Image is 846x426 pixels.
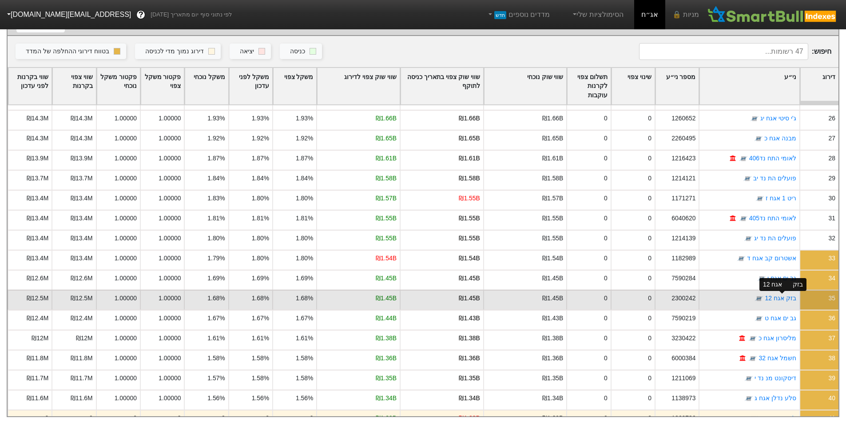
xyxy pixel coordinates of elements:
[27,194,49,203] div: ₪13.4M
[829,134,835,143] div: 27
[222,414,225,423] div: 0
[542,354,563,363] div: ₪1.36B
[252,154,269,163] div: 1.87%
[604,214,608,223] div: 0
[829,214,835,223] div: 31
[604,114,608,123] div: 0
[459,194,480,203] div: ₪1.55B
[27,254,49,263] div: ₪13.4M
[829,154,835,163] div: 28
[671,194,695,203] div: 1171271
[604,354,608,363] div: 0
[115,154,137,163] div: 1.00000
[459,294,480,303] div: ₪1.45B
[542,214,563,223] div: ₪1.55B
[71,394,93,403] div: ₪11.6M
[829,414,835,423] div: 41
[459,234,480,243] div: ₪1.55B
[71,214,93,223] div: ₪13.4M
[376,334,397,343] div: ₪1.38B
[483,6,553,24] a: מדדים נוספיםחדש
[252,334,269,343] div: 1.61%
[296,234,313,243] div: 1.80%
[671,334,695,343] div: 3230422
[296,334,313,343] div: 1.61%
[706,6,839,24] img: SmartBull
[296,174,313,183] div: 1.84%
[229,68,272,105] div: Toggle SortBy
[159,314,181,323] div: 1.00000
[97,68,140,105] div: Toggle SortBy
[52,68,95,105] div: Toggle SortBy
[542,314,563,323] div: ₪1.43B
[829,274,835,283] div: 34
[671,354,695,363] div: 6000384
[71,254,93,263] div: ₪13.4M
[604,254,608,263] div: 0
[542,134,563,143] div: ₪1.65B
[207,354,225,363] div: 1.58%
[32,334,48,343] div: ₪12M
[829,114,835,123] div: 26
[115,194,137,203] div: 1.00000
[207,254,225,263] div: 1.79%
[27,374,49,383] div: ₪11.7M
[459,354,480,363] div: ₪1.36B
[671,214,695,223] div: 6040620
[753,175,796,182] a: פועלים הת נד יב
[207,234,225,243] div: 1.80%
[648,354,651,363] div: 0
[317,68,400,105] div: Toggle SortBy
[604,334,608,343] div: 0
[135,44,221,60] button: דירוג נמוך מדי לכניסה
[27,174,49,183] div: ₪13.7M
[750,115,759,123] img: tase link
[115,114,137,123] div: 1.00000
[8,68,52,105] div: Toggle SortBy
[45,414,49,423] div: 0
[401,68,483,105] div: Toggle SortBy
[240,47,254,56] div: יציאה
[159,194,181,203] div: 1.00000
[648,154,651,163] div: 0
[568,6,627,24] a: הסימולציות שלי
[671,274,695,283] div: 7590284
[252,394,269,403] div: 1.56%
[159,234,181,243] div: 1.00000
[207,374,225,383] div: 1.57%
[744,374,753,383] img: tase link
[27,294,49,303] div: ₪12.5M
[542,154,563,163] div: ₪1.61B
[542,254,563,263] div: ₪1.54B
[567,68,610,105] div: Toggle SortBy
[71,234,93,243] div: ₪13.4M
[230,44,271,60] button: יציאה
[542,334,563,343] div: ₪1.38B
[749,215,796,222] a: לאומי התח נד405
[26,47,109,56] div: בטווח דירוגי ההחלפה של המדד
[151,10,232,19] span: לפי נתוני סוף יום מתאריך [DATE]
[376,354,397,363] div: ₪1.36B
[755,195,764,203] img: tase link
[159,174,181,183] div: 1.00000
[829,374,835,383] div: 39
[252,114,269,123] div: 1.93%
[739,155,748,163] img: tase link
[376,374,397,383] div: ₪1.35B
[459,134,480,143] div: ₪1.65B
[829,314,835,323] div: 36
[376,394,397,403] div: ₪1.34B
[743,175,752,183] img: tase link
[376,214,397,223] div: ₪1.55B
[207,294,225,303] div: 1.68%
[737,255,746,263] img: tase link
[648,414,651,423] div: 0
[252,194,269,203] div: 1.80%
[376,414,397,423] div: ₪1.39B
[376,174,397,183] div: ₪1.58B
[296,154,313,163] div: 1.87%
[766,195,796,202] a: ריט 1 אגח ז
[159,274,181,283] div: 1.00000
[749,155,796,162] a: לאומי התח נד406
[829,254,835,263] div: 33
